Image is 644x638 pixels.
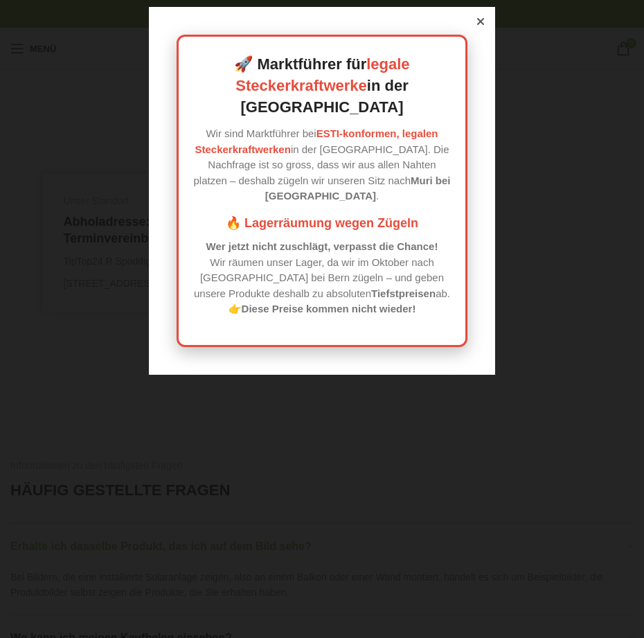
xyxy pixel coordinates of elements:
[195,127,438,155] a: ESTI-konformen, legalen Steckerkraftwerken
[206,240,438,252] strong: Wer jetzt nicht zuschlägt, verpasst die Chance!
[193,215,451,232] h3: 🔥 Lagerräumung wegen Zügeln
[193,126,451,204] p: Wir sind Marktführer bei in der [GEOGRAPHIC_DATA]. Die Nachfrage ist so gross, dass wir aus allen...
[193,239,451,317] p: Wir räumen unser Lager, da wir im Oktober nach [GEOGRAPHIC_DATA] bei Bern zügeln – und geben unse...
[235,55,409,94] a: legale Steckerkraftwerke
[242,303,416,314] strong: Diese Preise kommen nicht wieder!
[193,54,451,118] h2: 🚀 Marktführer für in der [GEOGRAPHIC_DATA]
[371,287,436,299] strong: Tiefstpreisen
